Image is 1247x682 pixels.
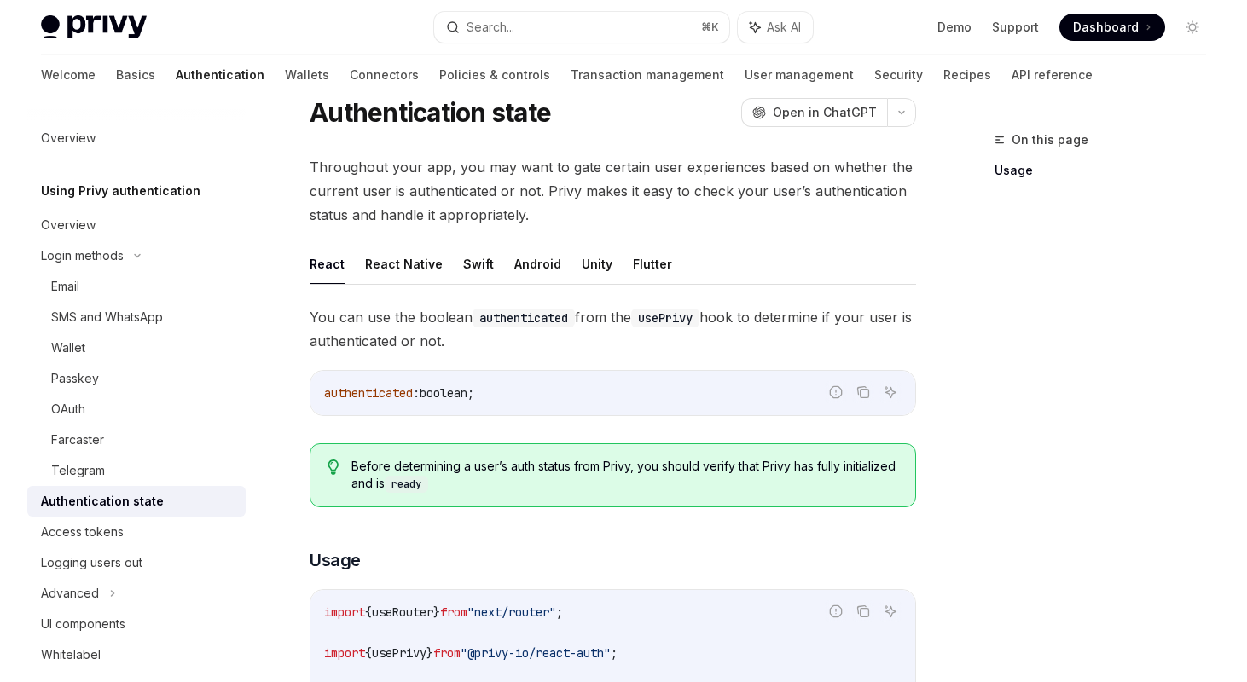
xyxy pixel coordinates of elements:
button: Flutter [633,244,672,284]
a: Demo [937,19,971,36]
a: Access tokens [27,517,246,547]
a: UI components [27,609,246,639]
span: { [365,604,372,620]
span: Throughout your app, you may want to gate certain user experiences based on whether the current u... [310,155,916,227]
div: Advanced [41,583,99,604]
span: ⌘ K [701,20,719,34]
div: Email [51,276,79,297]
div: Overview [41,128,96,148]
span: "@privy-io/react-auth" [461,645,611,661]
span: } [426,645,433,661]
code: usePrivy [631,309,699,327]
a: Overview [27,123,246,153]
a: Connectors [350,55,419,95]
div: Access tokens [41,522,124,542]
div: Search... [467,17,514,38]
span: from [440,604,467,620]
a: Usage [995,157,1220,184]
span: You can use the boolean from the hook to determine if your user is authenticated or not. [310,305,916,353]
a: OAuth [27,394,246,425]
span: boolean [420,385,467,401]
a: User management [745,55,854,95]
span: Usage [310,548,361,572]
a: Authentication state [27,486,246,517]
span: usePrivy [372,645,426,661]
span: import [324,645,365,661]
img: light logo [41,15,147,39]
a: Telegram [27,455,246,486]
span: } [433,604,440,620]
span: Dashboard [1073,19,1139,36]
span: "next/router" [467,604,556,620]
a: Dashboard [1059,14,1165,41]
div: Authentication state [41,491,164,511]
div: Logging users out [41,552,142,573]
button: Swift [463,244,494,284]
h5: Using Privy authentication [41,181,200,201]
span: Open in ChatGPT [773,104,877,121]
button: Search...⌘K [434,12,730,43]
button: Report incorrect code [825,381,847,403]
a: Passkey [27,363,246,394]
a: SMS and WhatsApp [27,302,246,332]
button: Copy the contents from the code block [852,381,874,403]
button: Unity [582,244,612,284]
span: import [324,604,365,620]
button: Android [514,244,561,284]
span: ; [611,645,618,661]
a: Policies & controls [439,55,550,95]
button: Report incorrect code [825,600,847,622]
span: from [433,645,461,661]
h1: Authentication state [310,97,551,128]
button: Ask AI [738,12,813,43]
a: Overview [27,210,246,240]
span: Before determining a user’s auth status from Privy, you should verify that Privy has fully initia... [351,458,898,493]
div: Farcaster [51,430,104,450]
div: Telegram [51,460,105,481]
button: React [310,244,345,284]
a: Wallets [285,55,329,95]
a: API reference [1012,55,1093,95]
a: Security [874,55,923,95]
a: Email [27,271,246,302]
a: Wallet [27,332,246,363]
a: Farcaster [27,425,246,455]
button: Ask AI [879,600,902,622]
a: Whitelabel [27,639,246,670]
a: Support [992,19,1039,36]
code: authenticated [473,309,575,327]
span: Ask AI [767,19,801,36]
div: Login methods [41,246,124,266]
a: Logging users out [27,547,246,578]
div: SMS and WhatsApp [51,307,163,327]
button: React Native [365,244,443,284]
button: Ask AI [879,381,902,403]
code: ready [385,476,428,493]
div: Whitelabel [41,644,101,665]
div: Overview [41,215,96,235]
span: authenticated [324,385,413,401]
button: Copy the contents from the code block [852,600,874,622]
span: : [413,385,420,401]
span: ; [467,385,474,401]
a: Authentication [176,55,264,95]
a: Basics [116,55,155,95]
div: UI components [41,614,125,634]
a: Recipes [943,55,991,95]
span: { [365,645,372,661]
button: Open in ChatGPT [741,98,887,127]
span: On this page [1012,130,1088,150]
div: Passkey [51,368,99,389]
svg: Tip [328,459,339,475]
div: OAuth [51,399,85,419]
div: Wallet [51,338,85,358]
button: Toggle dark mode [1179,14,1206,41]
a: Transaction management [571,55,724,95]
span: ; [556,604,563,620]
a: Welcome [41,55,96,95]
span: useRouter [372,604,433,620]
